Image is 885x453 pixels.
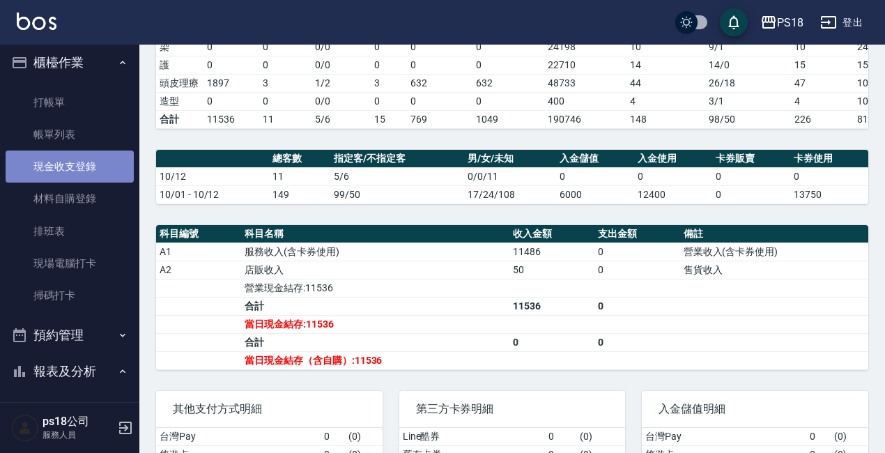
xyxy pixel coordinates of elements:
button: PS18 [755,8,809,37]
td: 10 [791,38,854,56]
td: 0 [203,92,259,110]
td: 15 [371,110,407,128]
td: 10/12 [156,167,269,185]
td: 50 [509,261,594,279]
div: PS18 [777,14,803,31]
td: 47 [791,74,854,92]
td: 0 [259,38,312,56]
td: 0 [594,297,679,315]
td: 1897 [203,74,259,92]
td: 售貨收入 [680,261,868,279]
p: 服務人員 [43,429,114,441]
td: 合計 [241,297,509,315]
td: 11536 [203,110,259,128]
td: 13750 [790,185,868,204]
td: 0 [203,56,259,74]
td: 26 / 18 [705,74,791,92]
table: a dense table [156,225,868,370]
td: 1 / 2 [311,74,371,92]
td: A2 [156,261,241,279]
td: 11536 [509,297,594,315]
td: 0 [407,56,472,74]
th: 支出金額 [594,225,679,243]
td: Line酷券 [399,428,546,446]
th: 收入金額 [509,225,594,243]
th: 總客數 [269,150,330,168]
td: 632 [407,74,472,92]
th: 科目名稱 [241,225,509,243]
td: 99/50 [330,185,464,204]
td: 營業現金結存:11536 [241,279,509,297]
td: ( 0 ) [831,428,868,446]
td: 0/0/11 [464,167,556,185]
button: 登出 [815,10,868,36]
td: 0 [259,56,312,74]
td: 店販收入 [241,261,509,279]
td: 3 [371,74,407,92]
button: 櫃檯作業 [6,45,134,81]
td: ( 0 ) [576,428,625,446]
td: 0 [545,428,576,446]
td: A1 [156,243,241,261]
td: 17/24/108 [464,185,556,204]
a: 現金收支登錄 [6,151,134,183]
td: 3 / 1 [705,92,791,110]
td: 當日現金結存（含自購）:11536 [241,351,509,369]
td: 0 [712,167,790,185]
td: 14 / 0 [705,56,791,74]
td: 頭皮理療 [156,74,203,92]
td: 0 / 0 [311,56,371,74]
h5: ps18公司 [43,415,114,429]
span: 入金儲值明細 [659,402,852,416]
td: 4 [626,92,706,110]
span: 其他支付方式明細 [173,402,366,416]
button: 預約管理 [6,317,134,353]
td: 14 [626,56,706,74]
td: 當日現金結存:11536 [241,315,509,333]
td: 0 [594,261,679,279]
td: 0 [634,167,712,185]
td: 226 [791,110,854,128]
th: 指定客/不指定客 [330,150,464,168]
table: a dense table [156,150,868,204]
td: ( 0 ) [345,428,383,446]
a: 報表目錄 [6,394,134,427]
a: 打帳單 [6,86,134,118]
td: 190746 [544,110,626,128]
td: 5/6 [311,110,371,128]
td: 0 [472,92,545,110]
a: 材料自購登錄 [6,183,134,215]
td: 22710 [544,56,626,74]
a: 現場電腦打卡 [6,247,134,279]
td: 4 [791,92,854,110]
td: 0 [594,243,679,261]
td: 0 [472,38,545,56]
td: 11486 [509,243,594,261]
th: 科目編號 [156,225,241,243]
td: 0 [321,428,345,446]
td: 0 [472,56,545,74]
td: 護 [156,56,203,74]
th: 入金使用 [634,150,712,168]
td: 0 [371,38,407,56]
td: 服務收入(含卡券使用) [241,243,509,261]
td: 769 [407,110,472,128]
button: save [720,8,748,36]
a: 帳單列表 [6,118,134,151]
td: 0 [556,167,634,185]
td: 合計 [156,110,203,128]
td: 0 [371,92,407,110]
td: 6000 [556,185,634,204]
td: 24198 [544,38,626,56]
td: 98/50 [705,110,791,128]
td: 0 [407,92,472,110]
td: 造型 [156,92,203,110]
td: 0 [371,56,407,74]
td: 10 [626,38,706,56]
button: 報表及分析 [6,353,134,390]
th: 卡券使用 [790,150,868,168]
td: 0 [594,333,679,351]
img: Logo [17,13,56,30]
img: Person [11,414,39,442]
td: 5/6 [330,167,464,185]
